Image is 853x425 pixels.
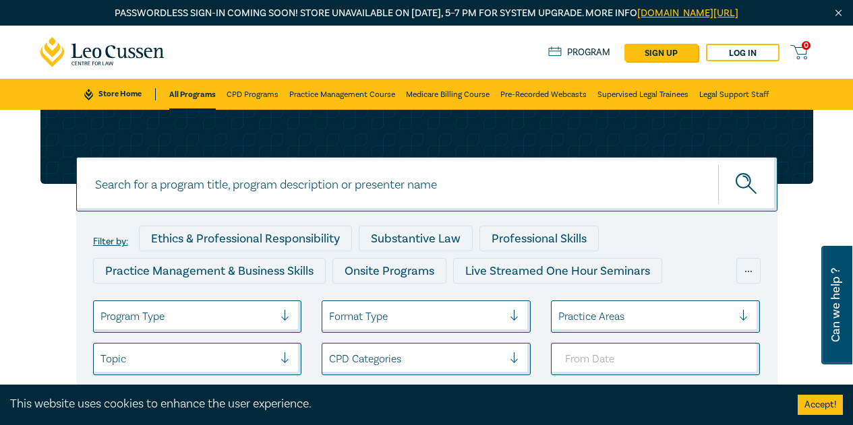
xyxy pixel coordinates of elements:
input: From Date [551,343,760,375]
a: Pre-Recorded Webcasts [500,79,587,110]
div: Live Streamed Conferences and Intensives [93,290,347,316]
span: Can we help ? [829,254,842,356]
a: Supervised Legal Trainees [597,79,688,110]
div: Live Streamed Practical Workshops [354,290,568,316]
a: Program [548,46,611,59]
input: select [100,352,103,366]
div: Live Streamed One Hour Seminars [453,258,662,284]
a: Legal Support Staff [699,79,769,110]
div: This website uses cookies to enhance the user experience. [10,395,777,413]
a: All Programs [169,79,216,110]
input: select [329,309,332,324]
span: 0 [802,41,811,50]
img: Close [833,7,844,19]
div: ... [736,258,761,284]
label: Filter by: [93,236,128,247]
a: [DOMAIN_NAME][URL] [637,7,738,20]
input: select [558,309,561,324]
a: Store Home [84,88,155,100]
a: CPD Programs [227,79,278,110]
a: sign up [624,44,698,61]
a: Log in [706,44,780,61]
a: Medicare Billing Course [406,79,490,110]
button: Accept cookies [798,395,843,415]
div: Ethics & Professional Responsibility [139,226,352,251]
div: Practice Management & Business Skills [93,258,326,284]
input: select [329,352,332,366]
div: Professional Skills [479,226,599,251]
input: select [100,309,103,324]
div: Onsite Programs [332,258,446,284]
a: Practice Management Course [289,79,395,110]
div: Substantive Law [359,226,473,251]
p: Passwordless sign-in coming soon! Store unavailable on [DATE], 5–7 PM for system upgrade. More info [40,6,813,21]
input: Search for a program title, program description or presenter name [76,157,777,211]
